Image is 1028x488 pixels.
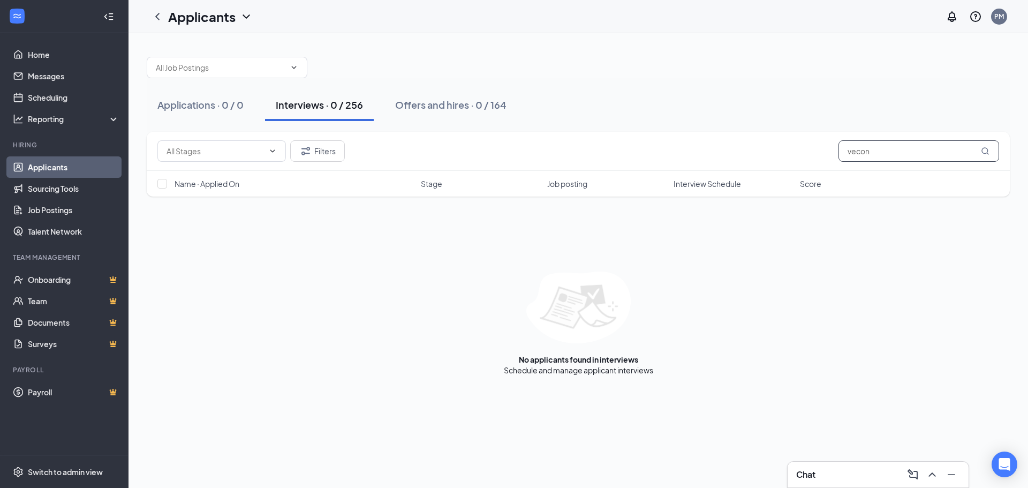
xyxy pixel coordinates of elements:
[151,10,164,23] svg: ChevronLeft
[992,452,1017,477] div: Open Intercom Messenger
[13,253,117,262] div: Team Management
[519,354,638,365] div: No applicants found in interviews
[299,145,312,157] svg: Filter
[926,468,939,481] svg: ChevronUp
[28,199,119,221] a: Job Postings
[13,467,24,477] svg: Settings
[969,10,982,23] svg: QuestionInfo
[838,140,999,162] input: Search in interviews
[504,365,653,376] div: Schedule and manage applicant interviews
[157,98,244,111] div: Applications · 0 / 0
[276,98,363,111] div: Interviews · 0 / 256
[547,178,587,189] span: Job posting
[28,178,119,199] a: Sourcing Tools
[290,63,298,72] svg: ChevronDown
[13,114,24,124] svg: Analysis
[946,10,958,23] svg: Notifications
[12,11,22,21] svg: WorkstreamLogo
[268,147,277,155] svg: ChevronDown
[674,178,741,189] span: Interview Schedule
[904,466,921,483] button: ComposeMessage
[28,65,119,87] a: Messages
[28,333,119,355] a: SurveysCrown
[421,178,442,189] span: Stage
[943,466,960,483] button: Minimize
[168,7,236,26] h1: Applicants
[28,221,119,242] a: Talent Network
[395,98,507,111] div: Offers and hires · 0 / 164
[103,11,114,22] svg: Collapse
[28,44,119,65] a: Home
[945,468,958,481] svg: Minimize
[981,147,989,155] svg: MagnifyingGlass
[994,12,1004,21] div: PM
[28,290,119,312] a: TeamCrown
[28,87,119,108] a: Scheduling
[28,156,119,178] a: Applicants
[13,140,117,149] div: Hiring
[28,114,120,124] div: Reporting
[156,62,285,73] input: All Job Postings
[28,467,103,477] div: Switch to admin view
[28,312,119,333] a: DocumentsCrown
[526,272,631,343] img: empty-state
[240,10,253,23] svg: ChevronDown
[290,140,345,162] button: Filter Filters
[13,365,117,374] div: Payroll
[28,381,119,403] a: PayrollCrown
[167,145,264,157] input: All Stages
[924,466,941,483] button: ChevronUp
[28,269,119,290] a: OnboardingCrown
[906,468,919,481] svg: ComposeMessage
[175,178,239,189] span: Name · Applied On
[800,178,821,189] span: Score
[796,469,815,481] h3: Chat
